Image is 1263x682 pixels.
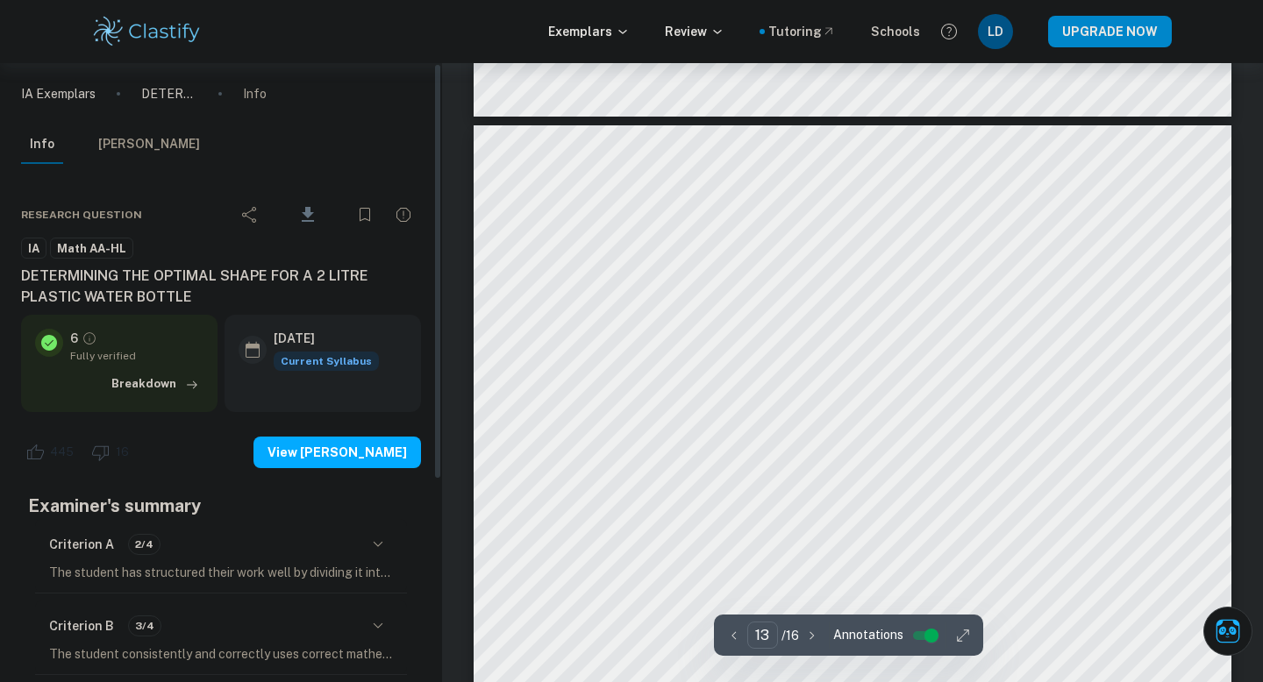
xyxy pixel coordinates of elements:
[21,266,421,308] h6: DETERMINING THE OPTIMAL SHAPE FOR A 2 LITRE PLASTIC WATER BOTTLE
[1203,607,1252,656] button: Ask Clai
[98,125,200,164] button: [PERSON_NAME]
[274,352,379,371] span: Current Syllabus
[386,197,421,232] div: Report issue
[141,84,197,103] p: DETERMINING THE OPTIMAL SHAPE FOR A 2 LITRE PLASTIC WATER BOTTLE
[274,329,365,348] h6: [DATE]
[347,197,382,232] div: Bookmark
[21,438,83,466] div: Like
[833,626,903,644] span: Annotations
[49,563,393,582] p: The student has structured their work well by dividing it into sections and subdividing the body ...
[781,626,799,645] p: / 16
[49,616,114,636] h6: Criterion B
[768,22,836,41] a: Tutoring
[40,444,83,461] span: 445
[21,125,63,164] button: Info
[70,329,78,348] p: 6
[82,330,97,346] a: Grade fully verified
[129,618,161,634] span: 3/4
[986,22,1006,41] h6: LD
[271,192,344,238] div: Download
[70,348,203,364] span: Fully verified
[49,644,393,664] p: The student consistently and correctly uses correct mathematical notation, symbols, and terminolo...
[91,14,203,49] img: Clastify logo
[49,535,114,554] h6: Criterion A
[871,22,920,41] a: Schools
[1048,16,1172,47] button: UPGRADE NOW
[106,444,139,461] span: 16
[87,438,139,466] div: Dislike
[665,22,724,41] p: Review
[51,240,132,258] span: Math AA-HL
[21,84,96,103] a: IA Exemplars
[243,84,267,103] p: Info
[50,238,133,259] a: Math AA-HL
[232,197,268,232] div: Share
[21,238,46,259] a: IA
[253,437,421,468] button: View [PERSON_NAME]
[934,17,964,46] button: Help and Feedback
[21,207,142,223] span: Research question
[129,536,160,552] span: 2/4
[548,22,630,41] p: Exemplars
[22,240,46,258] span: IA
[107,371,203,397] button: Breakdown
[28,493,414,519] h5: Examiner's summary
[274,352,379,371] div: This exemplar is based on the current syllabus. Feel free to refer to it for inspiration/ideas wh...
[978,14,1013,49] button: LD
